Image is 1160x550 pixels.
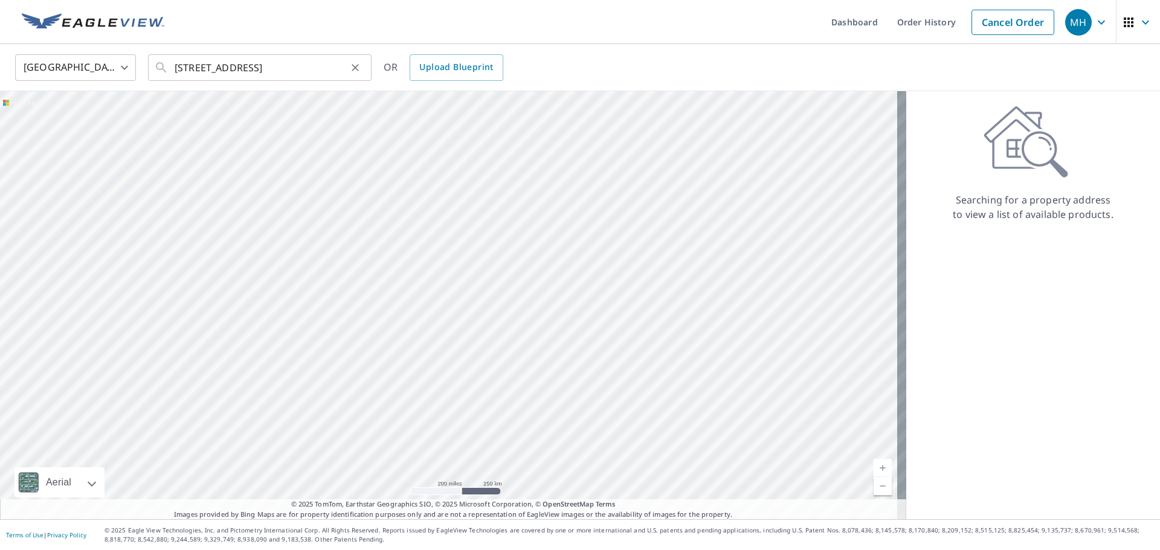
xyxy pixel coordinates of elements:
a: Upload Blueprint [410,54,503,81]
div: [GEOGRAPHIC_DATA] [15,51,136,85]
div: MH [1065,9,1092,36]
a: OpenStreetMap [543,499,593,508]
span: Upload Blueprint [419,60,493,75]
p: | [6,531,86,539]
div: OR [384,54,503,81]
a: Terms of Use [6,531,43,539]
a: Current Level 5, Zoom In [874,459,892,477]
p: Searching for a property address to view a list of available products. [952,193,1114,222]
input: Search by address or latitude-longitude [175,51,347,85]
span: © 2025 TomTom, Earthstar Geographics SIO, © 2025 Microsoft Corporation, © [291,499,616,510]
div: Aerial [42,467,75,497]
a: Terms [596,499,616,508]
div: Aerial [14,467,105,497]
a: Privacy Policy [47,531,86,539]
button: Clear [347,59,364,76]
img: EV Logo [22,13,164,31]
a: Cancel Order [971,10,1054,35]
a: Current Level 5, Zoom Out [874,477,892,495]
p: © 2025 Eagle View Technologies, Inc. and Pictometry International Corp. All Rights Reserved. Repo... [105,526,1154,544]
